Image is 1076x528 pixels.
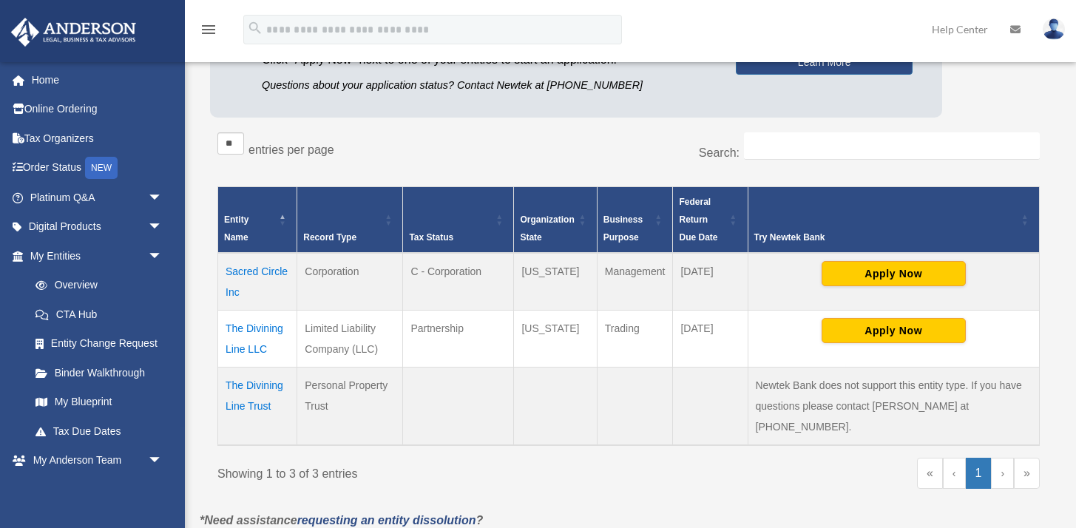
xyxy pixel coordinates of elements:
[218,253,297,311] td: Sacred Circle Inc
[297,311,403,368] td: Limited Liability Company (LLC)
[21,299,177,329] a: CTA Hub
[673,253,748,311] td: [DATE]
[21,329,177,359] a: Entity Change Request
[10,95,185,124] a: Online Ordering
[200,514,483,527] em: *Need assistance ?
[148,183,177,213] span: arrow_drop_down
[514,311,597,368] td: [US_STATE]
[699,146,740,159] label: Search:
[148,212,177,243] span: arrow_drop_down
[297,514,476,527] a: requesting an entity dissolution
[248,143,334,156] label: entries per page
[85,157,118,179] div: NEW
[218,311,297,368] td: The Divining Line LLC
[673,311,748,368] td: [DATE]
[822,318,966,343] button: Apply Now
[262,76,714,95] p: Questions about your application status? Contact Newtek at [PHONE_NUMBER]
[218,368,297,446] td: The Divining Line Trust
[297,187,403,254] th: Record Type: Activate to sort
[10,153,185,183] a: Order StatusNEW
[603,214,643,243] span: Business Purpose
[218,187,297,254] th: Entity Name: Activate to invert sorting
[21,387,177,417] a: My Blueprint
[303,232,356,243] span: Record Type
[10,123,185,153] a: Tax Organizers
[597,187,673,254] th: Business Purpose: Activate to sort
[822,261,966,286] button: Apply Now
[403,253,514,311] td: C - Corporation
[10,183,185,212] a: Platinum Q&Aarrow_drop_down
[514,253,597,311] td: [US_STATE]
[21,416,177,446] a: Tax Due Dates
[21,271,170,300] a: Overview
[148,475,177,505] span: arrow_drop_down
[520,214,574,243] span: Organization State
[1043,18,1065,40] img: User Pic
[514,187,597,254] th: Organization State: Activate to sort
[679,197,717,243] span: Federal Return Due Date
[148,241,177,271] span: arrow_drop_down
[200,21,217,38] i: menu
[403,311,514,368] td: Partnership
[148,446,177,476] span: arrow_drop_down
[10,475,185,504] a: My Documentsarrow_drop_down
[748,368,1040,446] td: Newtek Bank does not support this entity type. If you have questions please contact [PERSON_NAME]...
[7,18,141,47] img: Anderson Advisors Platinum Portal
[403,187,514,254] th: Tax Status: Activate to sort
[409,232,453,243] span: Tax Status
[736,50,913,75] a: Learn More
[754,229,1018,246] div: Try Newtek Bank
[297,253,403,311] td: Corporation
[224,214,248,243] span: Entity Name
[247,20,263,36] i: search
[21,358,177,387] a: Binder Walkthrough
[10,212,185,242] a: Digital Productsarrow_drop_down
[597,311,673,368] td: Trading
[748,187,1040,254] th: Try Newtek Bank : Activate to sort
[297,368,403,446] td: Personal Property Trust
[673,187,748,254] th: Federal Return Due Date: Activate to sort
[597,253,673,311] td: Management
[200,26,217,38] a: menu
[917,458,943,489] a: First
[10,65,185,95] a: Home
[217,458,617,484] div: Showing 1 to 3 of 3 entries
[10,446,185,475] a: My Anderson Teamarrow_drop_down
[10,241,177,271] a: My Entitiesarrow_drop_down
